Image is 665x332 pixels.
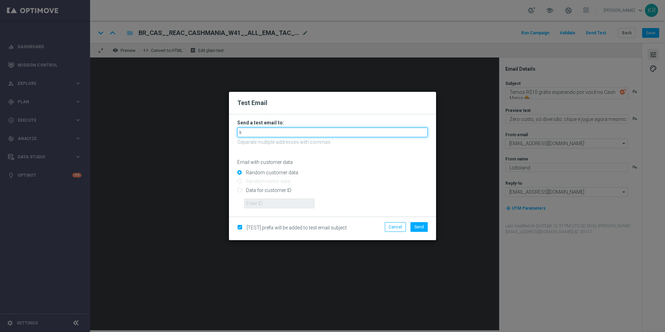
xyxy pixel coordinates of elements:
button: Cancel [385,222,406,232]
h2: Test Email [237,99,428,107]
button: Send [410,222,428,232]
span: [TEST] prefix will be added to test email subject [247,225,347,230]
h3: Send a test email to: [237,120,428,126]
p: Separate multiple addresses with commas [237,139,428,145]
p: Email with customer data [237,159,428,165]
input: Enter ID [244,199,314,208]
span: Send [414,225,424,229]
label: Random customer data [244,169,298,176]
